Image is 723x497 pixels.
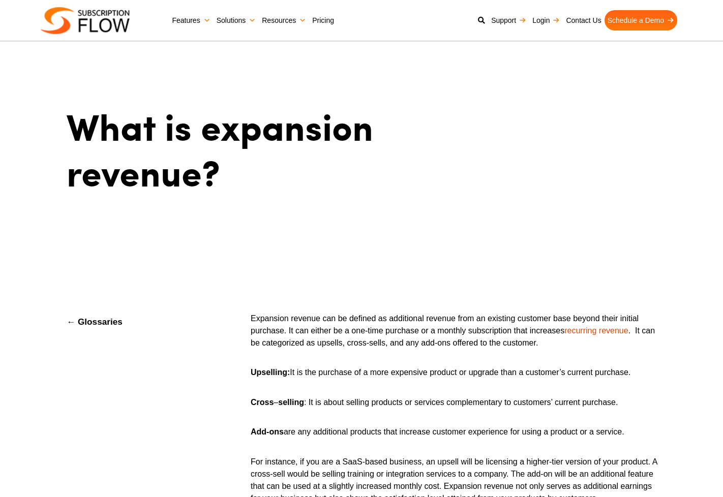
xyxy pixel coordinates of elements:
[251,398,274,407] strong: Cross
[605,10,677,30] a: Schedule a Demo
[309,10,337,30] a: Pricing
[246,366,661,389] p: It is the purchase of a more expensive product or upgrade than a customer’s current purchase.
[259,10,309,30] a: Resources
[251,427,284,436] strong: Add-ons
[251,368,290,377] strong: Upselling:
[246,313,661,359] p: Expansion revenue can be defined as additional revenue from an existing customer base beyond thei...
[67,317,123,327] a: ← Glossaries
[564,326,628,335] a: recurring revenue
[246,426,661,448] p: are any additional products that increase customer experience for using a product or a service.
[278,398,304,407] strong: selling
[41,7,130,34] img: Subscriptionflow
[529,10,563,30] a: Login
[246,396,661,419] p: – : It is about selling products or services complementary to customers’ current purchase.
[169,10,213,30] a: Features
[488,10,529,30] a: Support
[67,103,439,195] h1: What is expansion revenue?
[563,10,604,30] a: Contact Us
[214,10,259,30] a: Solutions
